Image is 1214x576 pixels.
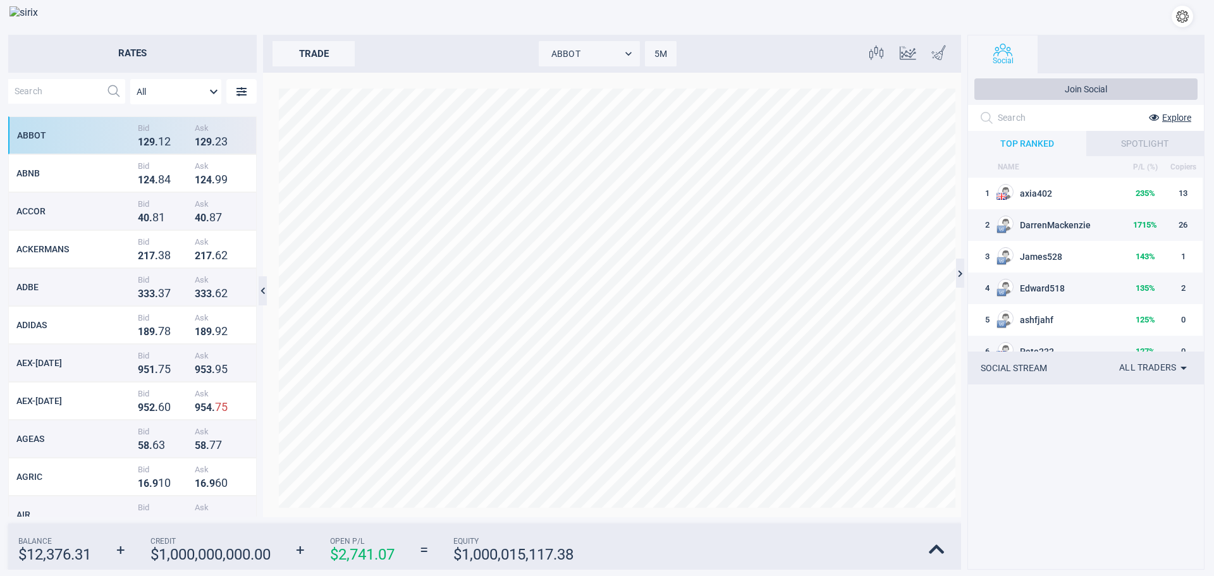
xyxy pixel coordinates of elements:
strong: 8 [164,248,171,262]
strong: 3 [221,135,228,148]
strong: . [149,212,152,224]
span: Ask [195,199,245,209]
input: Search [8,79,101,104]
strong: 7 [216,438,222,451]
img: EU flag [996,256,1007,266]
strong: 9 [206,326,212,338]
strong: 8 [200,439,206,451]
strong: 3 [149,288,155,300]
span: Join Social [1065,84,1107,94]
strong: 9 [152,477,158,489]
strong: $ 2,741.07 [330,546,395,563]
strong: 2 [144,136,149,148]
strong: 1 [195,326,200,338]
img: EU flag [996,224,1007,235]
td: 3 [968,241,996,273]
strong: 4 [206,174,212,186]
strong: 235 % [1136,188,1155,198]
strong: . [155,515,158,527]
span: Bid [138,465,188,474]
td: 0 [1164,304,1203,336]
strong: 5 [200,364,206,376]
strong: 5 [200,401,206,414]
span: Bid [138,313,188,322]
div: TOP RANKED [968,131,1086,156]
strong: 9 [149,326,155,338]
td: 2 [1164,273,1203,304]
img: sirix [9,6,78,18]
span: Bid [138,275,188,285]
strong: . [155,136,158,148]
strong: 8 [144,439,149,451]
strong: 7 [209,438,216,451]
td: 5 [968,304,996,336]
div: AEX-[DATE] [16,396,135,406]
strong: $ 1,000,015,117.38 [453,546,573,563]
strong: 8 [164,324,171,338]
strong: . [212,174,215,186]
strong: 7 [158,324,164,338]
td: 26 [1164,209,1203,241]
div: ACKERMANS [16,244,135,254]
strong: 5 [144,364,149,376]
img: EU flag [996,288,1007,298]
h2: Rates [8,35,257,73]
span: Ask [195,275,245,285]
td: DarrenMackenzie [996,209,1127,241]
div: 5M [645,41,677,66]
strong: 6 [200,477,206,489]
strong: . [155,326,158,338]
tr: 6US flagPete232127%0 [968,336,1203,367]
span: Social [993,56,1014,65]
strong: $ 12,376.31 [18,546,91,563]
tr: 1US flagaxia402235%13 [968,178,1203,209]
strong: 1 [195,174,200,186]
strong: 3 [200,288,206,300]
div: grid [8,116,257,517]
span: Ask [195,427,245,436]
strong: 2 [215,135,221,148]
strong: 3 [144,288,149,300]
strong: 135 % [1136,283,1155,293]
span: Balance [18,537,91,546]
strong: 9 [221,173,228,186]
strong: 1 [158,476,164,489]
span: Bid [138,427,188,436]
strong: 1 [149,515,155,527]
td: 0 [1164,336,1203,367]
div: AGRIC [16,472,135,482]
td: 4 [968,273,996,304]
strong: 3 [138,288,144,300]
span: Ask [195,313,245,322]
strong: 7 [158,362,164,376]
strong: 5 [164,362,171,376]
strong: 9 [215,173,221,186]
strong: 8 [200,326,206,338]
span: Ask [195,161,245,171]
strong: 7 [216,211,222,224]
strong: 0 [144,212,149,224]
strong: 125 % [1136,315,1155,324]
div: AEX-[DATE] [16,358,135,368]
td: 13 [1164,178,1203,209]
strong: 0 [164,400,171,414]
strong: 4 [195,212,200,224]
div: ABBOT [539,41,640,66]
strong: 1 [159,211,165,224]
strong: 5 [144,401,149,414]
div: ABNB [16,168,135,178]
div: ABBOT [17,130,135,140]
strong: 0 [221,476,228,489]
div: SOCIAL STREAM [981,363,1047,373]
strong: 6 [215,248,221,262]
strong: 0 [164,476,171,489]
strong: 3 [195,288,200,300]
strong: + [116,541,125,559]
span: Bid [138,199,188,209]
tr: 3EU flagJames528143%1 [968,241,1203,273]
span: Equity [453,537,573,546]
span: Ask [195,237,245,247]
strong: . [212,515,215,527]
strong: 7 [206,250,212,262]
div: AIR [16,510,135,520]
